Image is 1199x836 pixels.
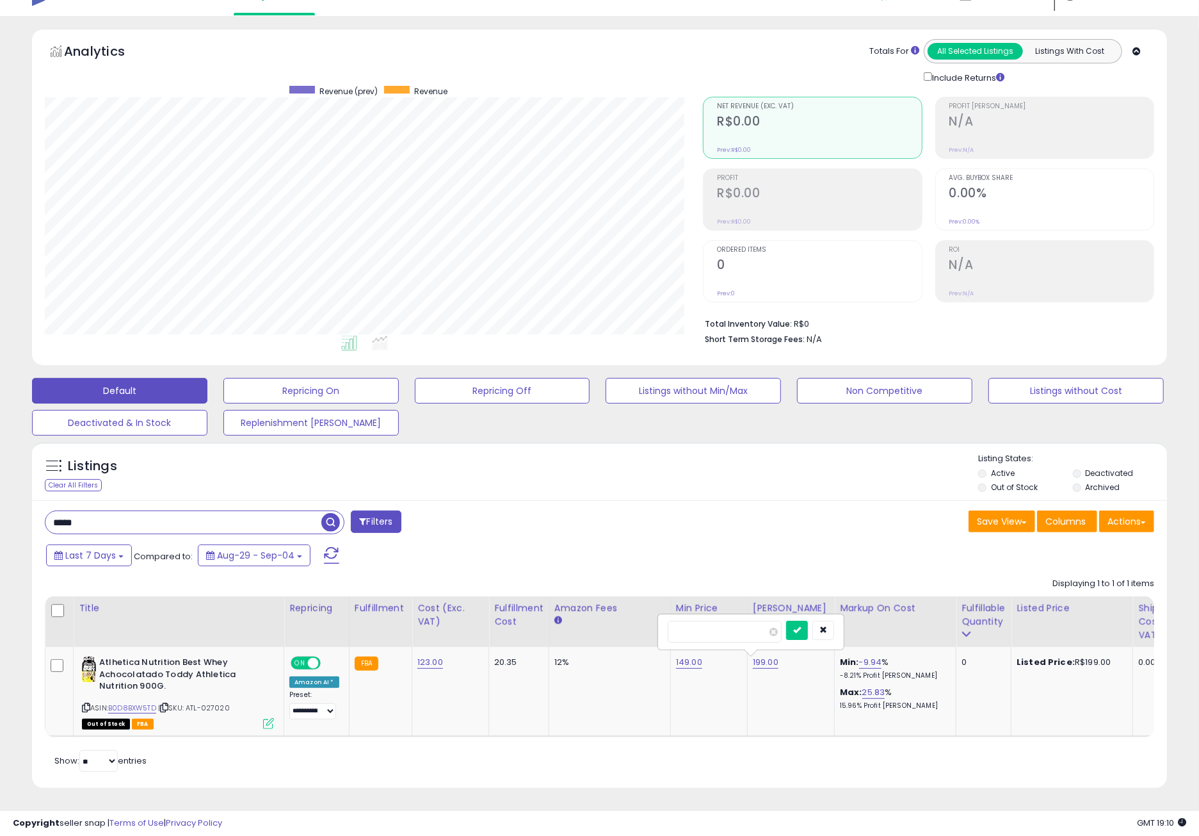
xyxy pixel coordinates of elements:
div: Fulfillment [355,602,406,615]
button: Listings without Cost [988,378,1164,404]
button: Repricing Off [415,378,590,404]
span: N/A [807,333,822,345]
button: Deactivated & In Stock [32,410,207,436]
span: Net Revenue (Exc. VAT) [717,103,921,110]
span: Columns [1045,515,1086,528]
div: 20.35 [494,657,539,668]
a: Terms of Use [109,817,164,829]
div: Repricing [289,602,344,615]
h2: R$0.00 [717,114,921,131]
div: Min Price [676,602,742,615]
strong: Copyright [13,817,60,829]
b: Max: [840,686,862,698]
p: Listing States: [978,453,1167,465]
small: Prev: 0.00% [949,218,980,225]
div: ASIN: [82,657,274,728]
h2: R$0.00 [717,186,921,203]
button: Columns [1037,511,1097,532]
div: Fulfillment Cost [494,602,543,628]
a: 123.00 [417,656,443,669]
button: Listings With Cost [1022,43,1118,60]
span: 2025-09-12 19:10 GMT [1137,817,1186,829]
span: OFF [319,658,339,669]
span: Profit [717,175,921,182]
p: 15.96% Profit [PERSON_NAME] [840,701,946,710]
span: Show: entries [54,755,147,767]
span: Compared to: [134,550,193,562]
b: Total Inventory Value: [705,318,792,329]
div: R$199.00 [1017,657,1123,668]
span: All listings that are currently out of stock and unavailable for purchase on Amazon [82,719,130,730]
div: % [840,657,946,680]
b: Listed Price: [1017,656,1075,668]
small: Amazon Fees. [554,615,562,627]
span: Revenue (prev) [319,86,378,97]
div: Amazon AI * [289,676,339,688]
div: 0 [962,657,1001,668]
h5: Listings [68,457,117,475]
div: seller snap | | [13,817,222,830]
button: All Selected Listings [928,43,1023,60]
div: Fulfillable Quantity [962,602,1006,628]
label: Archived [1086,482,1120,493]
b: Atlhetica Nutrition Best Whey Achocolatado Toddy Athletica Nutrition 900G. [99,657,255,696]
button: Default [32,378,207,404]
span: Profit [PERSON_NAME] [949,103,1154,110]
div: [PERSON_NAME] [753,602,829,615]
h2: 0.00% [949,186,1154,203]
b: Min: [840,656,859,668]
span: ON [292,658,308,669]
label: Active [991,468,1015,479]
span: Revenue [414,86,447,97]
small: Prev: R$0.00 [717,218,751,225]
button: Save View [969,511,1035,532]
div: 12% [554,657,661,668]
div: Listed Price [1017,602,1127,615]
a: 25.83 [862,686,885,699]
button: Repricing On [223,378,399,404]
h5: Analytics [64,42,150,63]
a: Privacy Policy [166,817,222,829]
small: Prev: R$0.00 [717,146,751,154]
h2: 0 [717,258,921,275]
h2: N/A [949,258,1154,275]
a: B0D8BXW5TD [108,703,156,714]
img: 41xTseiGwoL._SL40_.jpg [82,657,96,682]
button: Last 7 Days [46,545,132,566]
div: Preset: [289,691,339,719]
div: Displaying 1 to 1 of 1 items [1052,578,1154,590]
span: ROI [949,247,1154,254]
button: Non Competitive [797,378,972,404]
div: Include Returns [914,70,1020,84]
h2: N/A [949,114,1154,131]
a: 199.00 [753,656,778,669]
a: 149.00 [676,656,702,669]
span: Last 7 Days [65,549,116,562]
div: Title [79,602,278,615]
span: Avg. Buybox Share [949,175,1154,182]
div: Clear All Filters [45,479,102,491]
div: Amazon Fees [554,602,665,615]
b: Short Term Storage Fees: [705,334,805,345]
a: -9.94 [859,656,882,669]
small: Prev: N/A [949,146,974,154]
small: Prev: N/A [949,290,974,297]
button: Replenishment [PERSON_NAME] [223,410,399,436]
button: Aug-29 - Sep-04 [198,545,310,566]
label: Deactivated [1086,468,1134,479]
div: Cost (Exc. VAT) [417,602,483,628]
small: FBA [355,657,378,671]
div: Totals For [869,45,919,58]
label: Out of Stock [991,482,1038,493]
span: FBA [132,719,154,730]
div: Markup on Cost [840,602,951,615]
li: R$0 [705,315,1145,331]
span: | SKU: ATL-027020 [158,703,230,713]
button: Filters [351,511,401,533]
p: -8.21% Profit [PERSON_NAME] [840,671,946,680]
button: Listings without Min/Max [606,378,781,404]
button: Actions [1099,511,1154,532]
span: Ordered Items [717,247,921,254]
span: Aug-29 - Sep-04 [217,549,294,562]
small: Prev: 0 [717,290,735,297]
